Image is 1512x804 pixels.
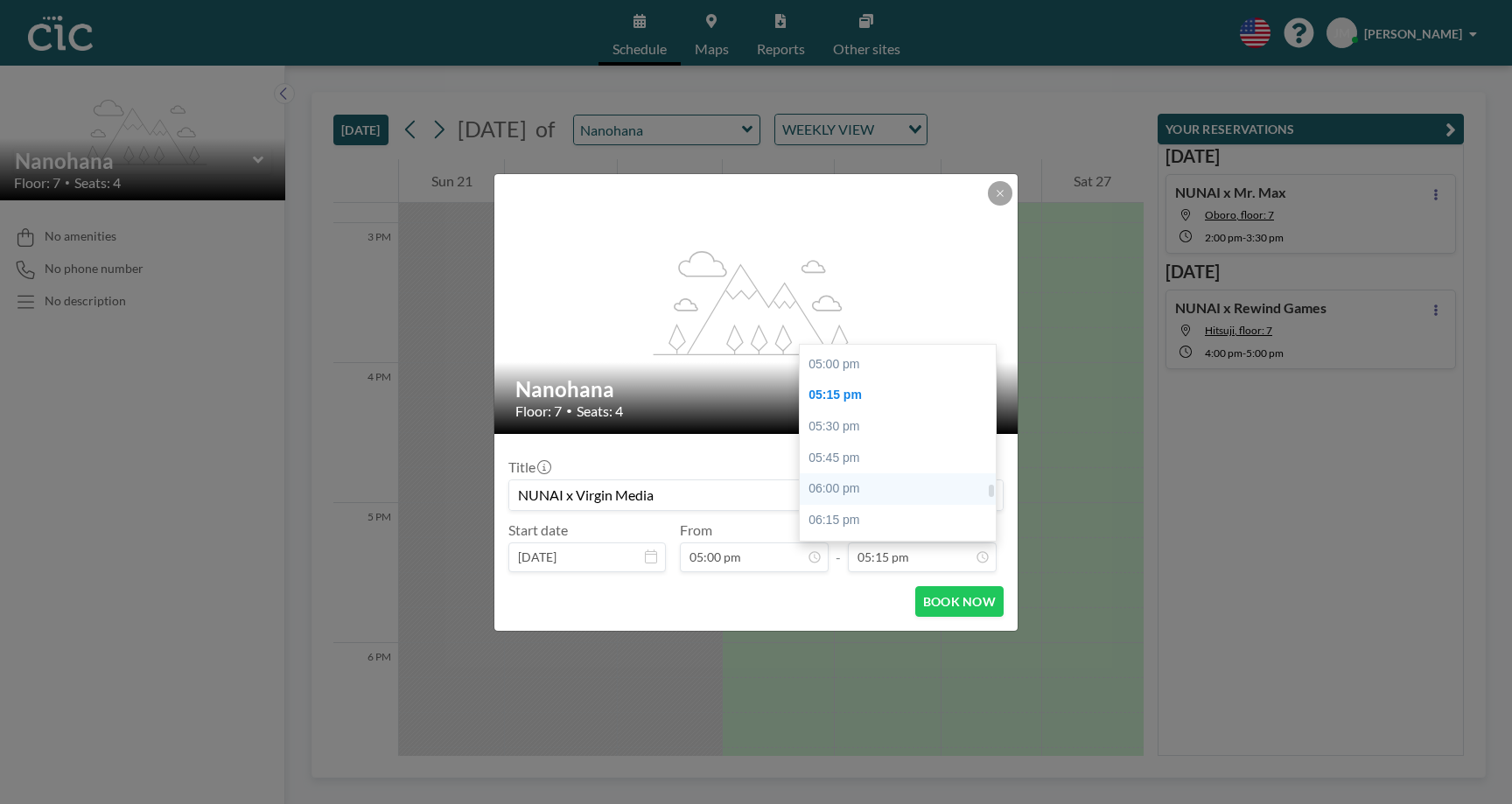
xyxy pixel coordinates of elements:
[508,458,549,476] label: Title
[915,586,1004,617] button: BOOK NOW
[800,505,996,536] div: 06:15 pm
[800,535,996,567] div: 06:30 pm
[800,473,996,505] div: 06:00 pm
[800,443,996,474] div: 05:45 pm
[509,480,1003,510] input: Julian's reservation
[508,521,568,539] label: Start date
[566,404,572,417] span: •
[577,402,623,420] span: Seats: 4
[800,380,996,411] div: 05:15 pm
[680,521,712,539] label: From
[654,249,860,354] g: flex-grow: 1.2;
[800,411,996,443] div: 05:30 pm
[515,402,562,420] span: Floor: 7
[836,528,841,566] span: -
[515,376,998,402] h2: Nanohana
[800,349,996,381] div: 05:00 pm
